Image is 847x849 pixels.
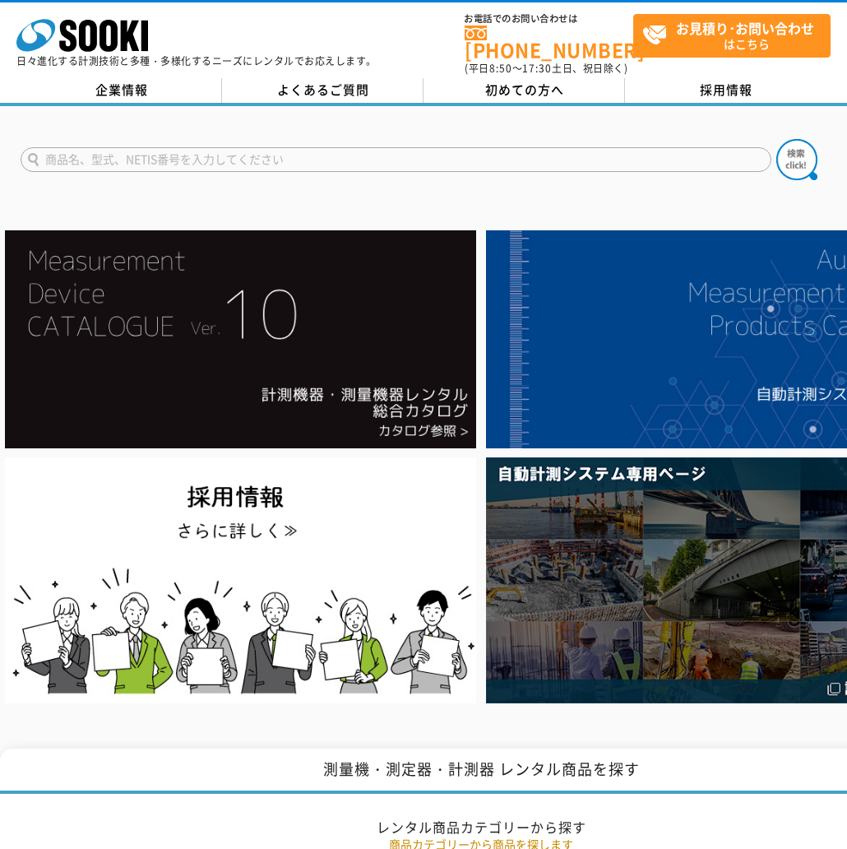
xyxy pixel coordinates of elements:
[5,230,476,448] img: Catalog Ver10
[642,15,830,56] span: はこちら
[465,61,627,76] span: (平日 ～ 土日、祝日除く)
[776,139,817,180] img: btn_search.png
[423,78,625,103] a: 初めての方へ
[465,26,633,59] a: [PHONE_NUMBER]
[465,14,633,24] span: お電話でのお問い合わせは
[222,78,423,103] a: よくあるご質問
[633,14,831,58] a: お見積り･お問い合わせはこちら
[625,78,826,103] a: 採用情報
[485,81,564,99] span: 初めての方へ
[489,61,512,76] span: 8:50
[522,61,552,76] span: 17:30
[5,457,476,703] img: SOOKI recruit
[21,147,771,172] input: 商品名、型式、NETIS番号を入力してください
[676,18,814,38] strong: お見積り･お問い合わせ
[21,78,222,103] a: 企業情報
[16,56,377,66] p: 日々進化する計測技術と多種・多様化するニーズにレンタルでお応えします。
